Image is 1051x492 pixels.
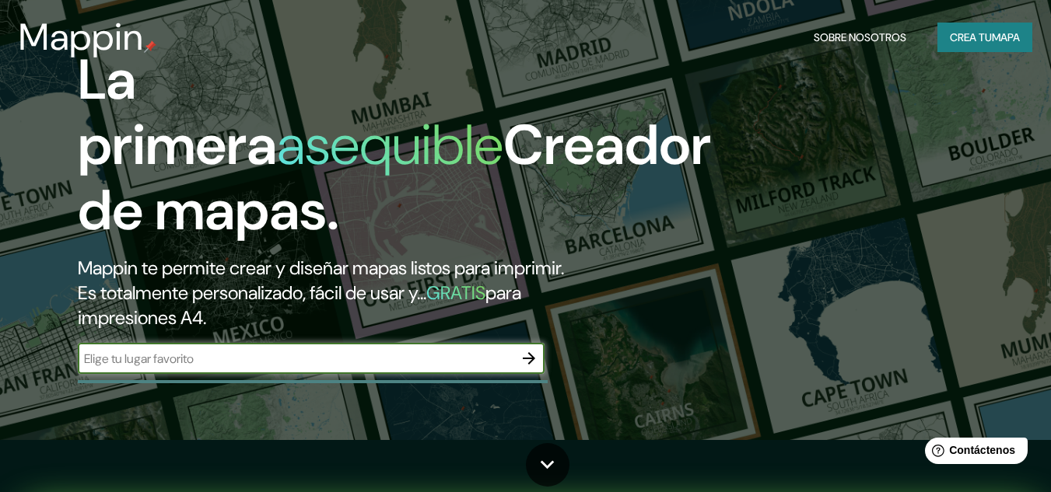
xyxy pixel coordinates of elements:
[913,431,1034,475] iframe: Lanzador de widgets de ayuda
[277,109,503,181] font: asequible
[992,30,1020,44] font: mapa
[78,350,513,368] input: Elige tu lugar favorito
[426,281,485,305] font: GRATIS
[78,281,521,330] font: para impresiones A4.
[78,44,277,181] font: La primera
[144,40,156,53] img: pin de mapeo
[937,23,1032,52] button: Crea tumapa
[808,23,913,52] button: Sobre nosotros
[950,30,992,44] font: Crea tu
[78,256,564,280] font: Mappin te permite crear y diseñar mapas listos para imprimir.
[78,109,711,246] font: Creador de mapas.
[814,30,906,44] font: Sobre nosotros
[78,281,426,305] font: Es totalmente personalizado, fácil de usar y...
[19,12,144,61] font: Mappin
